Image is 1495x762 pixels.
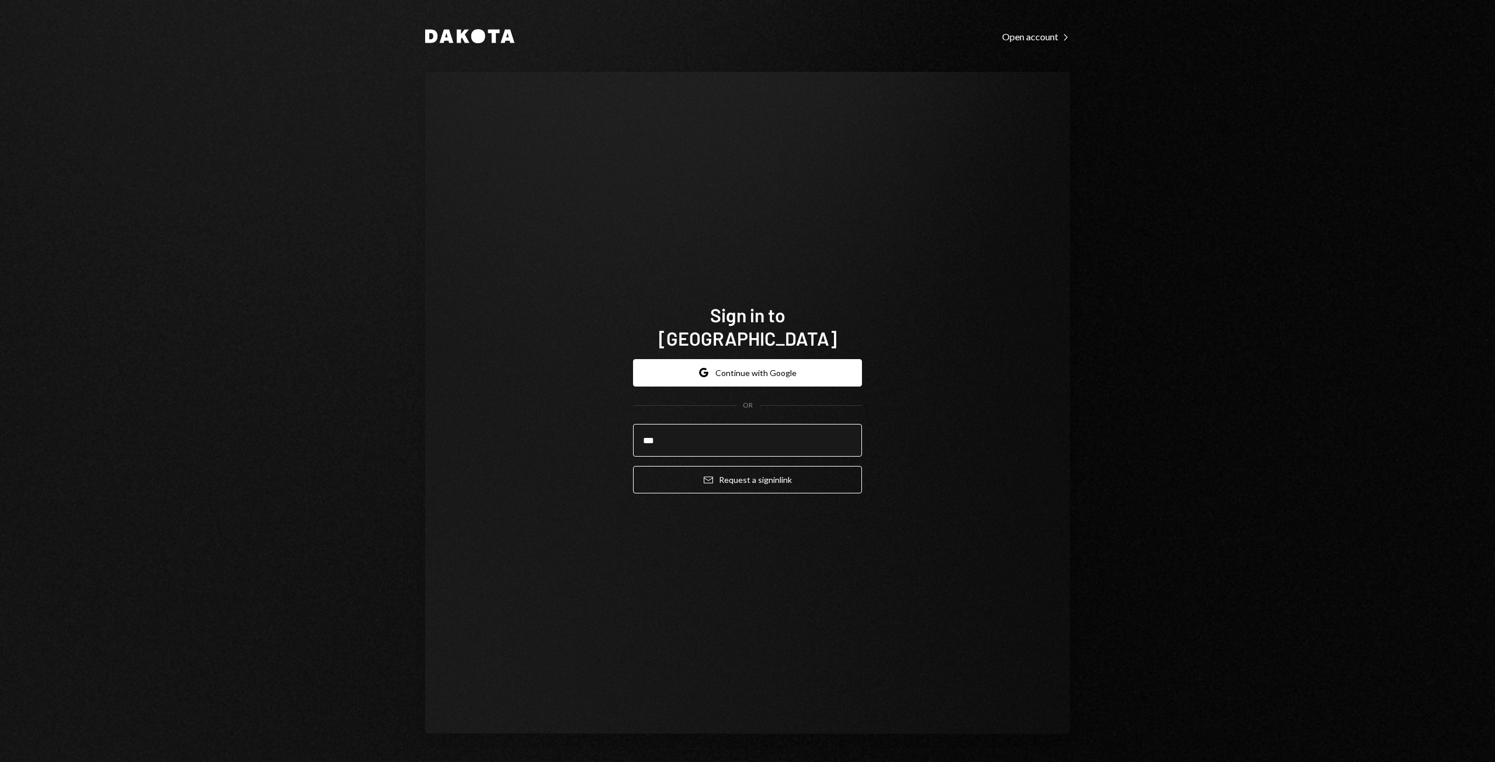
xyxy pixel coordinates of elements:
[1002,30,1070,43] a: Open account
[633,466,862,493] button: Request a signinlink
[1002,31,1070,43] div: Open account
[743,401,753,410] div: OR
[633,359,862,387] button: Continue with Google
[633,303,862,350] h1: Sign in to [GEOGRAPHIC_DATA]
